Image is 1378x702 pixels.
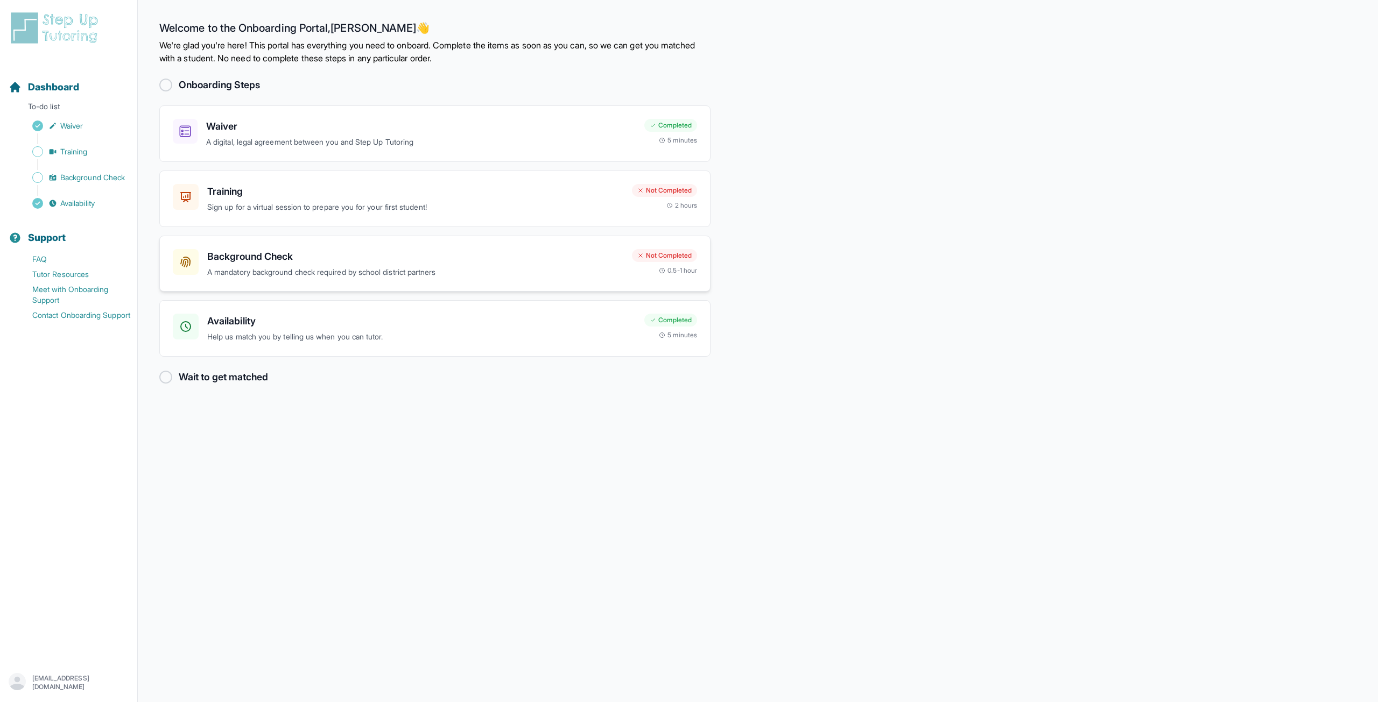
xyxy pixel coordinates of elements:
a: Dashboard [9,80,79,95]
a: Contact Onboarding Support [9,308,137,323]
a: Background Check [9,170,137,185]
button: Dashboard [4,62,133,99]
h2: Welcome to the Onboarding Portal, [PERSON_NAME] 👋 [159,22,711,39]
img: logo [9,11,104,45]
p: To-do list [4,101,133,116]
div: 2 hours [666,201,698,210]
div: Completed [644,314,697,327]
h3: Background Check [207,249,623,264]
span: Training [60,146,88,157]
div: Not Completed [632,184,697,197]
a: Waiver [9,118,137,133]
div: 5 minutes [659,136,697,145]
div: Completed [644,119,697,132]
span: Support [28,230,66,245]
a: Background CheckA mandatory background check required by school district partnersNot Completed0.5... [159,236,711,292]
button: Support [4,213,133,250]
p: We're glad you're here! This portal has everything you need to onboard. Complete the items as soo... [159,39,711,65]
div: 5 minutes [659,331,697,339]
h3: Waiver [206,119,636,134]
button: [EMAIL_ADDRESS][DOMAIN_NAME] [9,673,129,692]
p: A digital, legal agreement between you and Step Up Tutoring [206,136,636,148]
a: WaiverA digital, legal agreement between you and Step Up TutoringCompleted5 minutes [159,105,711,162]
h3: Training [207,184,623,199]
p: Help us match you by telling us when you can tutor. [207,331,636,343]
p: A mandatory background check required by school district partners [207,266,623,279]
div: 0.5-1 hour [659,266,697,275]
span: Dashboard [28,80,79,95]
a: Training [9,144,137,159]
span: Background Check [60,172,125,183]
a: AvailabilityHelp us match you by telling us when you can tutor.Completed5 minutes [159,300,711,357]
a: Availability [9,196,137,211]
a: FAQ [9,252,137,267]
div: Not Completed [632,249,697,262]
a: Tutor Resources [9,267,137,282]
p: [EMAIL_ADDRESS][DOMAIN_NAME] [32,674,129,691]
span: Waiver [60,120,83,131]
p: Sign up for a virtual session to prepare you for your first student! [207,201,623,214]
a: Meet with Onboarding Support [9,282,137,308]
span: Availability [60,198,95,209]
h3: Availability [207,314,636,329]
h2: Onboarding Steps [179,77,260,93]
a: TrainingSign up for a virtual session to prepare you for your first student!Not Completed2 hours [159,171,711,227]
h2: Wait to get matched [179,370,268,385]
